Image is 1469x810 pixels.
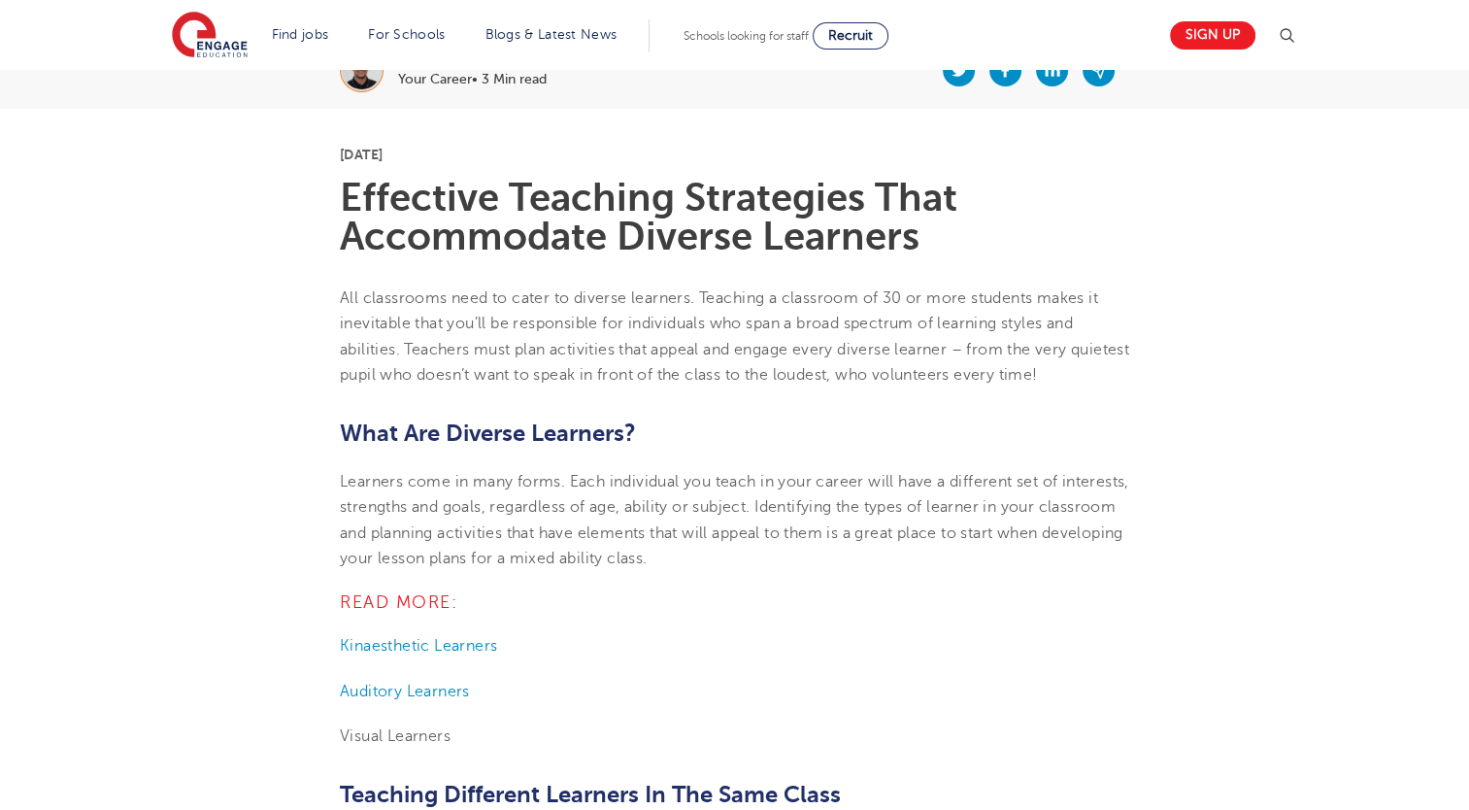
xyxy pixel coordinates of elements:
a: Kinaesthetic Learners [340,637,497,655]
span: Teaching Different Learners In The Same Class [340,781,841,808]
span: READ MORE: [340,592,457,612]
span: Learners come in many forms. Each individual you teach in your career will have a different set o... [340,473,1129,567]
img: Engage Education [172,12,248,60]
a: Find jobs [272,27,329,42]
span: All classrooms need to cater to diverse learners. Teaching a classroom of 30 or more students mak... [340,289,1129,384]
span: Schools looking for staff [684,29,809,43]
a: Blogs & Latest News [485,27,618,42]
span: Recruit [828,28,873,43]
a: Sign up [1170,21,1255,50]
p: Your Career• 3 Min read [398,73,547,86]
span: What Are Diverse Learners? [340,420,636,447]
a: Auditory Learners [340,683,470,700]
span: Visual Learners [340,727,451,745]
a: Recruit [813,22,888,50]
a: For Schools [368,27,445,42]
p: [DATE] [340,148,1129,161]
h1: Effective Teaching Strategies That Accommodate Diverse Learners [340,179,1129,256]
